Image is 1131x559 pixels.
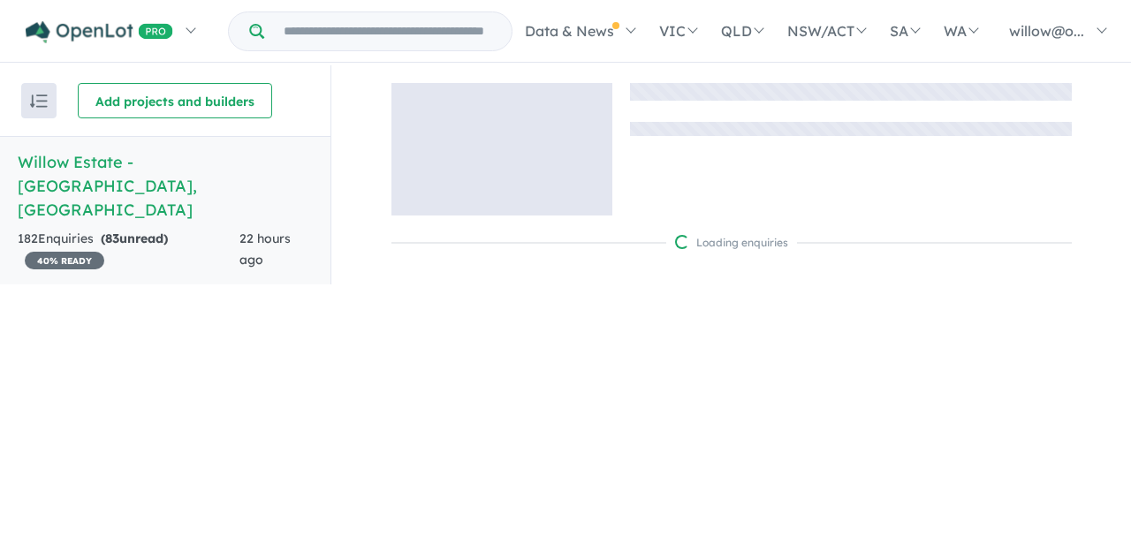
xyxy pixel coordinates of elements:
img: Openlot PRO Logo White [26,21,173,43]
button: Add projects and builders [78,83,272,118]
div: Loading enquiries [675,234,788,252]
span: willow@o... [1009,22,1084,40]
h5: Willow Estate - [GEOGRAPHIC_DATA] , [GEOGRAPHIC_DATA] [18,150,313,222]
span: 83 [105,230,119,246]
div: 182 Enquir ies [18,229,239,271]
span: 40 % READY [25,252,104,269]
span: 22 hours ago [239,230,291,268]
img: sort.svg [30,94,48,108]
input: Try estate name, suburb, builder or developer [268,12,508,50]
strong: ( unread) [101,230,168,246]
